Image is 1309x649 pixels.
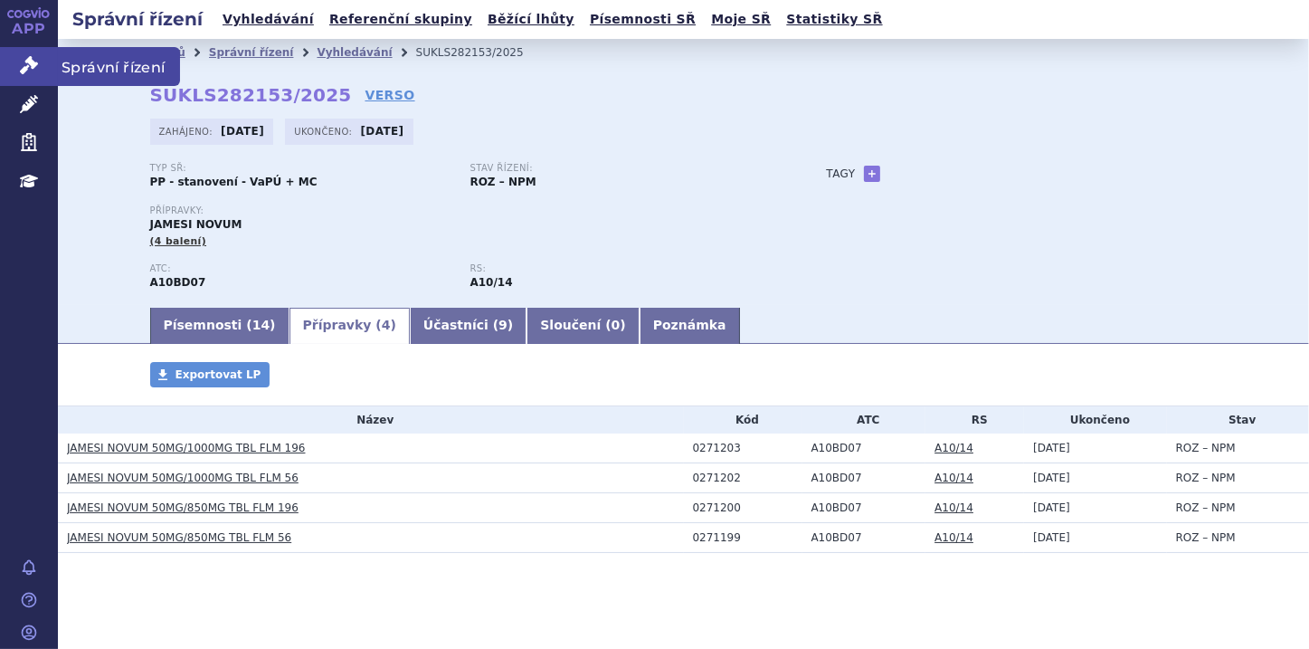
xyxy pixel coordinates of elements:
[150,84,352,106] strong: SUKLS282153/2025
[159,124,216,138] span: Zahájeno:
[1167,493,1309,523] td: ROZ – NPM
[150,308,289,344] a: Písemnosti (14)
[1033,472,1070,484] span: [DATE]
[1024,406,1166,434] th: Ukončeno
[365,86,414,104] a: VERSO
[934,501,973,514] a: A10/14
[67,472,299,484] a: JAMESI NOVUM 50MG/1000MG TBL FLM 56
[706,7,776,32] a: Moje SŘ
[410,308,526,344] a: Účastníci (9)
[802,463,926,493] td: METFORMIN A SITAGLIPTIN
[498,318,507,332] span: 9
[1033,442,1070,454] span: [DATE]
[150,205,791,216] p: Přípravky:
[175,368,261,381] span: Exportovat LP
[934,442,973,454] a: A10/14
[864,166,880,182] a: +
[1033,501,1070,514] span: [DATE]
[693,531,802,544] div: 0271199
[67,531,291,544] a: JAMESI NOVUM 50MG/850MG TBL FLM 56
[1167,463,1309,493] td: ROZ – NPM
[150,235,207,247] span: (4 balení)
[1033,531,1070,544] span: [DATE]
[934,472,973,484] a: A10/14
[612,318,621,332] span: 0
[526,308,639,344] a: Sloučení (0)
[217,7,319,32] a: Vyhledávání
[67,442,306,454] a: JAMESI NOVUM 50MG/1000MG TBL FLM 196
[470,263,773,274] p: RS:
[693,472,802,484] div: 0271202
[382,318,391,332] span: 4
[693,442,802,454] div: 0271203
[802,434,926,463] td: METFORMIN A SITAGLIPTIN
[289,308,410,344] a: Přípravky (4)
[584,7,701,32] a: Písemnosti SŘ
[317,46,392,59] a: Vyhledávání
[209,46,294,59] a: Správní řízení
[640,308,740,344] a: Poznámka
[482,7,580,32] a: Běžící lhůty
[58,6,217,32] h2: Správní řízení
[1167,406,1309,434] th: Stav
[781,7,887,32] a: Statistiky SŘ
[802,406,926,434] th: ATC
[934,531,973,544] a: A10/14
[470,176,536,188] strong: ROZ – NPM
[416,39,547,66] li: SUKLS282153/2025
[693,501,802,514] div: 0271200
[150,218,242,231] span: JAMESI NOVUM
[67,501,299,514] a: JAMESI NOVUM 50MG/850MG TBL FLM 196
[470,163,773,174] p: Stav řízení:
[252,318,270,332] span: 14
[150,362,270,387] a: Exportovat LP
[150,263,452,274] p: ATC:
[470,276,513,289] strong: metformin a sitagliptin
[221,125,264,138] strong: [DATE]
[294,124,356,138] span: Ukončeno:
[150,46,185,59] a: Domů
[925,406,1024,434] th: RS
[58,47,180,85] span: Správní řízení
[58,406,684,434] th: Název
[150,163,452,174] p: Typ SŘ:
[1167,434,1309,463] td: ROZ – NPM
[802,493,926,523] td: METFORMIN A SITAGLIPTIN
[827,163,856,185] h3: Tagy
[802,523,926,553] td: METFORMIN A SITAGLIPTIN
[324,7,478,32] a: Referenční skupiny
[150,176,318,188] strong: PP - stanovení - VaPÚ + MC
[360,125,403,138] strong: [DATE]
[150,276,206,289] strong: METFORMIN A SITAGLIPTIN
[684,406,802,434] th: Kód
[1167,523,1309,553] td: ROZ – NPM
